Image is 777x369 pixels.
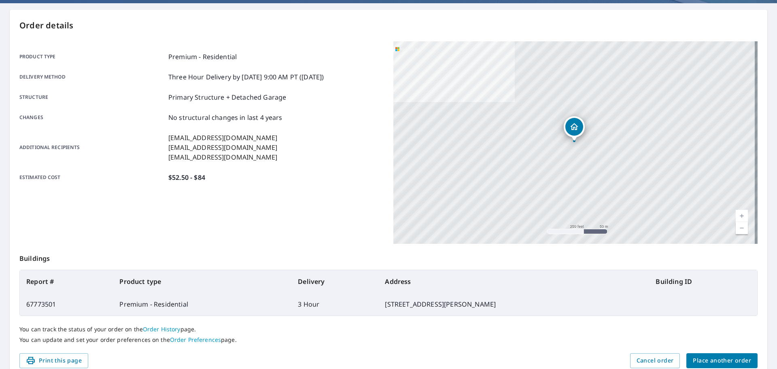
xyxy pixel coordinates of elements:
[168,133,277,143] p: [EMAIL_ADDRESS][DOMAIN_NAME]
[19,244,758,270] p: Buildings
[736,222,748,234] a: Current Level 17, Zoom Out
[20,293,113,316] td: 67773501
[19,326,758,333] p: You can track the status of your order on the page.
[113,270,291,293] th: Product type
[378,293,649,316] td: [STREET_ADDRESS][PERSON_NAME]
[113,293,291,316] td: Premium - Residential
[291,293,378,316] td: 3 Hour
[26,356,82,366] span: Print this page
[168,152,277,162] p: [EMAIL_ADDRESS][DOMAIN_NAME]
[637,356,674,366] span: Cancel order
[168,143,277,152] p: [EMAIL_ADDRESS][DOMAIN_NAME]
[168,92,286,102] p: Primary Structure + Detached Garage
[19,353,88,368] button: Print this page
[19,173,165,182] p: Estimated cost
[19,133,165,162] p: Additional recipients
[736,210,748,222] a: Current Level 17, Zoom In
[19,336,758,343] p: You can update and set your order preferences on the page.
[693,356,751,366] span: Place another order
[143,325,180,333] a: Order History
[564,116,585,141] div: Dropped pin, building 1, Residential property, 130 Alberta Ln Eugene, OR 97404
[168,72,324,82] p: Three Hour Delivery by [DATE] 9:00 AM PT ([DATE])
[19,113,165,122] p: Changes
[168,173,205,182] p: $52.50 - $84
[19,52,165,62] p: Product type
[19,92,165,102] p: Structure
[686,353,758,368] button: Place another order
[630,353,680,368] button: Cancel order
[168,52,237,62] p: Premium - Residential
[291,270,378,293] th: Delivery
[19,19,758,32] p: Order details
[170,336,221,343] a: Order Preferences
[649,270,757,293] th: Building ID
[20,270,113,293] th: Report #
[19,72,165,82] p: Delivery method
[168,113,282,122] p: No structural changes in last 4 years
[378,270,649,293] th: Address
